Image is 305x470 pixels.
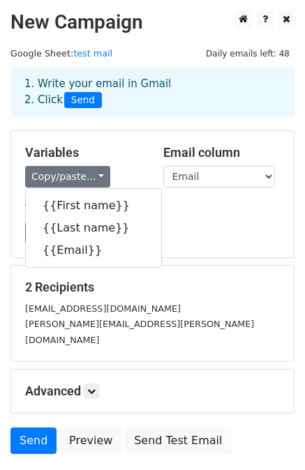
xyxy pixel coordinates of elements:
[60,427,121,454] a: Preview
[73,48,112,59] a: test mail
[10,427,57,454] a: Send
[25,280,280,295] h5: 2 Recipients
[26,195,161,217] a: {{First name}}
[125,427,231,454] a: Send Test Email
[64,92,102,109] span: Send
[201,46,295,61] span: Daily emails left: 48
[25,319,254,345] small: [PERSON_NAME][EMAIL_ADDRESS][PERSON_NAME][DOMAIN_NAME]
[235,403,305,470] iframe: Chat Widget
[25,303,181,314] small: [EMAIL_ADDRESS][DOMAIN_NAME]
[25,384,280,399] h5: Advanced
[26,239,161,261] a: {{Email}}
[10,48,112,59] small: Google Sheet:
[163,145,281,160] h5: Email column
[10,10,295,34] h2: New Campaign
[201,48,295,59] a: Daily emails left: 48
[26,217,161,239] a: {{Last name}}
[14,76,291,108] div: 1. Write your email in Gmail 2. Click
[25,166,110,188] a: Copy/paste...
[25,145,142,160] h5: Variables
